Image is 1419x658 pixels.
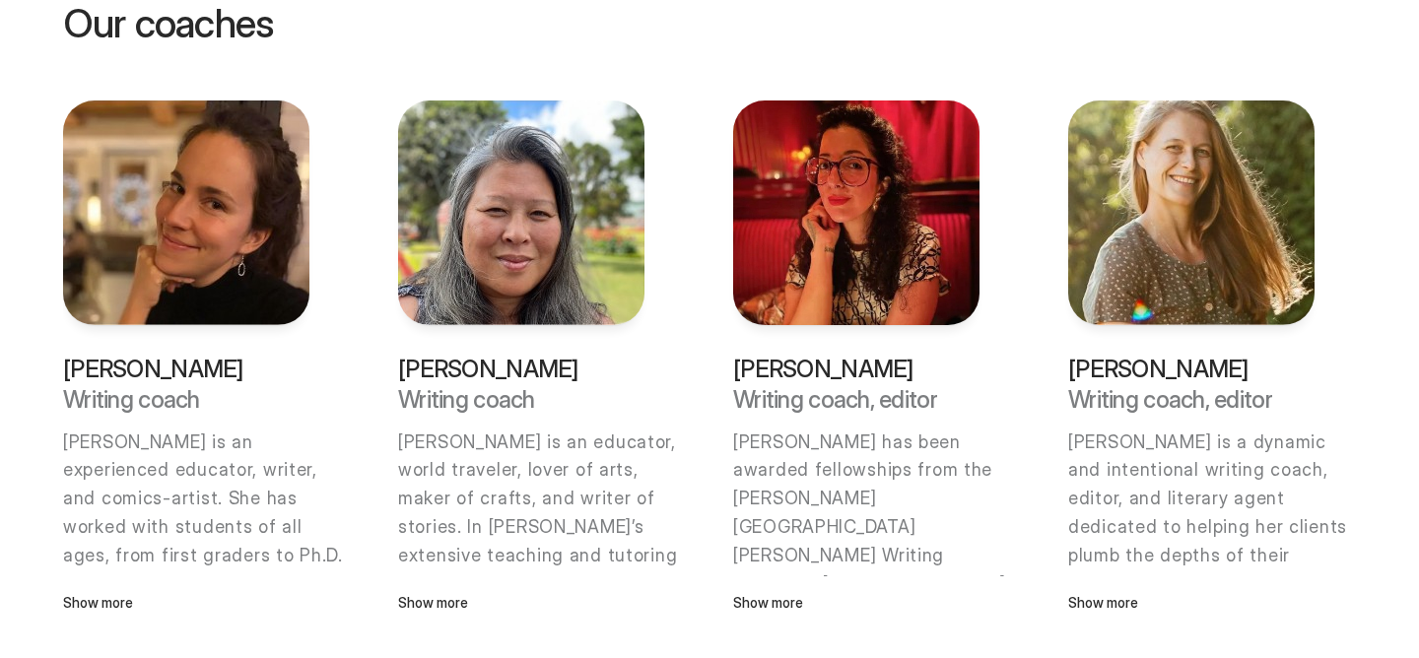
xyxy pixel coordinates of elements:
[1068,592,1315,614] p: Show more
[733,100,980,325] img: Porochista Khakpour, one of the Hewes House book editors and book coach, also runs a writing clas...
[1068,357,1315,381] p: [PERSON_NAME]
[398,592,644,614] p: Show more
[63,592,309,614] p: Show more
[63,387,309,412] p: Writing coach
[398,100,644,325] img: Ky Huynh, one of the Hewes House book editors and book coach, also runs a writing class as a writ...
[733,387,980,412] p: Writing coach, editor
[63,3,1356,44] p: Our coaches
[733,592,980,614] p: Show more
[398,387,644,412] p: Writing coach
[1068,387,1315,412] p: Writing coach, editor
[1068,100,1315,325] img: Maggie Sadler, one of the Hewes House book writing coach, literary agent, one of the best literar...
[63,357,309,381] p: [PERSON_NAME]
[733,357,980,381] p: [PERSON_NAME]
[398,357,644,381] p: [PERSON_NAME]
